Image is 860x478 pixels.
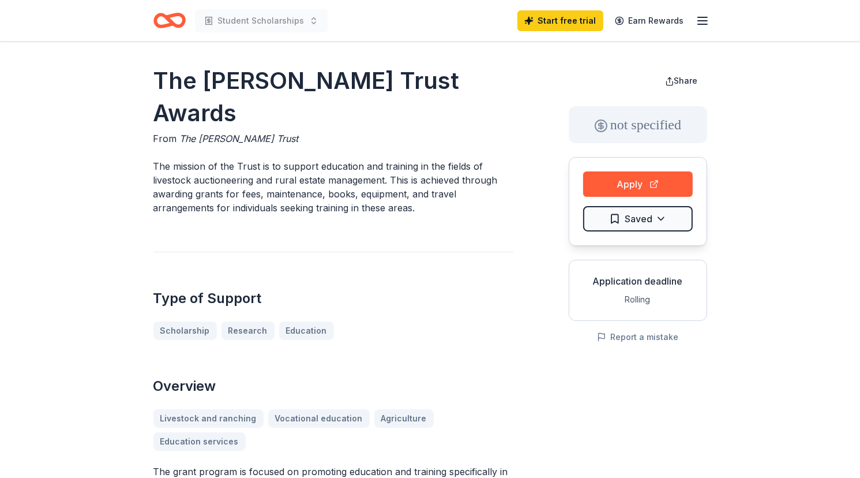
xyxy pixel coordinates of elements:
[656,69,707,92] button: Share
[180,133,299,144] span: The [PERSON_NAME] Trust
[569,106,707,143] div: not specified
[583,171,693,197] button: Apply
[153,289,513,308] h2: Type of Support
[625,211,653,226] span: Saved
[153,322,217,340] a: Scholarship
[218,14,305,28] span: Student Scholarships
[221,322,275,340] a: Research
[195,9,328,32] button: Student Scholarships
[674,76,698,85] span: Share
[579,293,697,307] div: Rolling
[608,10,691,31] a: Earn Rewards
[583,206,693,231] button: Saved
[517,10,603,31] a: Start free trial
[153,132,513,145] div: From
[153,377,513,395] h2: Overview
[579,274,697,288] div: Application deadline
[279,322,334,340] a: Education
[153,7,186,34] a: Home
[153,65,513,129] h1: The [PERSON_NAME] Trust Awards
[597,330,679,344] button: Report a mistake
[153,159,513,215] p: The mission of the Trust is to support education and training in the fields of livestock auctione...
